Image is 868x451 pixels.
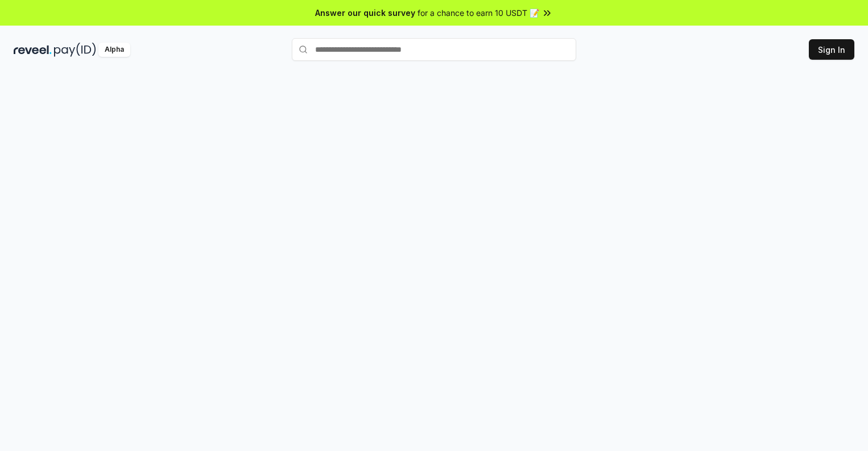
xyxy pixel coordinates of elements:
[418,7,539,19] span: for a chance to earn 10 USDT 📝
[98,43,130,57] div: Alpha
[54,43,96,57] img: pay_id
[809,39,854,60] button: Sign In
[14,43,52,57] img: reveel_dark
[315,7,415,19] span: Answer our quick survey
